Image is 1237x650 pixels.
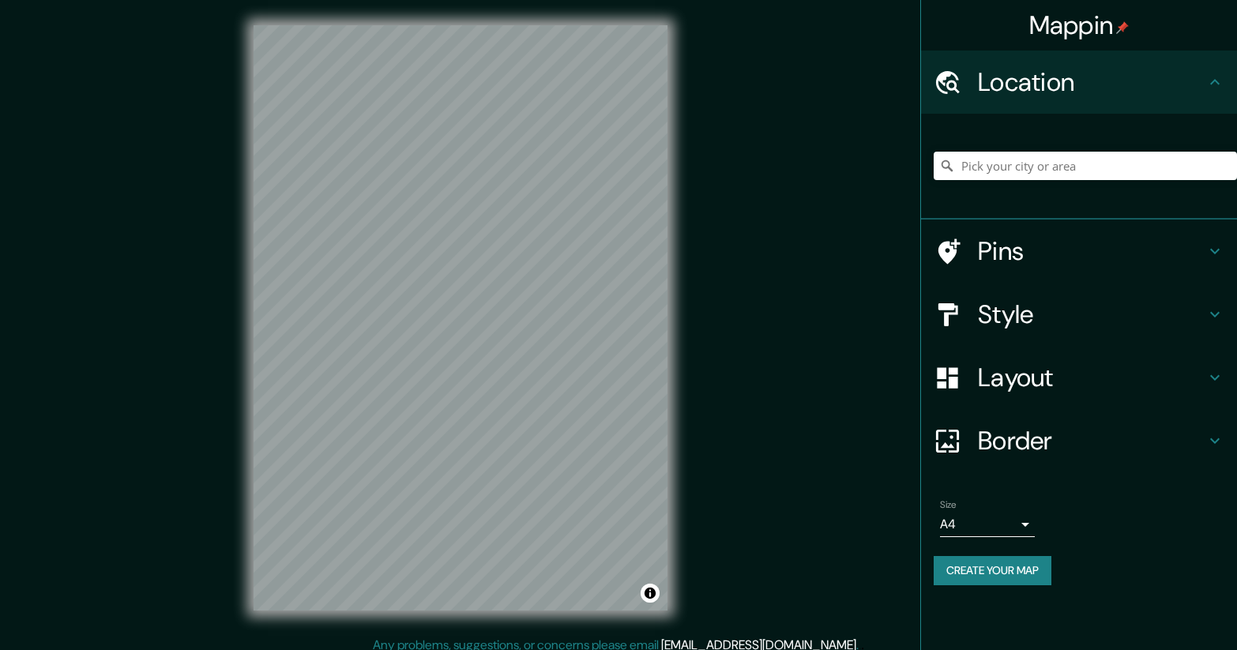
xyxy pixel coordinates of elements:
[921,346,1237,409] div: Layout
[978,235,1205,267] h4: Pins
[921,51,1237,114] div: Location
[1029,9,1130,41] h4: Mappin
[978,425,1205,457] h4: Border
[978,299,1205,330] h4: Style
[940,498,957,512] label: Size
[921,220,1237,283] div: Pins
[921,409,1237,472] div: Border
[940,512,1035,537] div: A4
[978,362,1205,393] h4: Layout
[1116,21,1129,34] img: pin-icon.png
[934,152,1237,180] input: Pick your city or area
[921,283,1237,346] div: Style
[254,25,667,611] canvas: Map
[978,66,1205,98] h4: Location
[934,556,1051,585] button: Create your map
[641,584,660,603] button: Toggle attribution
